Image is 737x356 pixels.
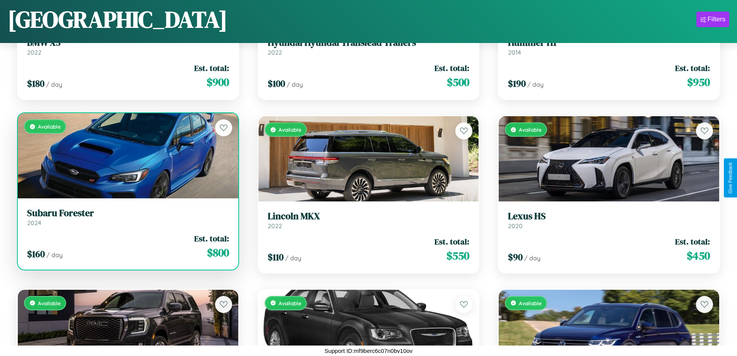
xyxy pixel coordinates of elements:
a: Lexus HS2020 [508,211,710,230]
span: $ 190 [508,77,526,90]
button: Filters [696,12,729,27]
span: $ 550 [446,248,469,263]
span: 2014 [508,48,521,56]
span: Available [38,123,61,130]
span: Available [279,126,301,133]
h3: Lincoln MKX [268,211,470,222]
span: 2022 [27,48,41,56]
span: 2022 [268,222,282,230]
a: Hyundai Hyundai Translead Trailers2022 [268,37,470,56]
span: / day [46,81,62,88]
span: Est. total: [434,236,469,247]
span: / day [524,254,540,262]
span: $ 900 [207,74,229,90]
h1: [GEOGRAPHIC_DATA] [8,3,227,35]
h3: BMW X3 [27,37,229,48]
span: / day [287,81,303,88]
span: 2024 [27,219,41,227]
span: $ 500 [447,74,469,90]
span: 2020 [508,222,523,230]
span: $ 100 [268,77,285,90]
a: Subaru Forester2024 [27,208,229,227]
span: Est. total: [434,62,469,74]
span: / day [527,81,544,88]
span: Available [38,300,61,306]
h3: Lexus HS [508,211,710,222]
span: $ 180 [27,77,44,90]
span: $ 160 [27,248,45,260]
span: $ 90 [508,251,523,263]
h3: Hyundai Hyundai Translead Trailers [268,37,470,48]
span: $ 800 [207,245,229,260]
a: BMW X32022 [27,37,229,56]
h3: Hummer H1 [508,37,710,48]
h3: Subaru Forester [27,208,229,219]
a: Lincoln MKX2022 [268,211,470,230]
span: Available [519,126,542,133]
div: Filters [708,15,725,23]
span: $ 450 [687,248,710,263]
span: Est. total: [675,236,710,247]
a: Hummer H12014 [508,37,710,56]
span: / day [285,254,301,262]
span: Available [519,300,542,306]
p: Support ID: mf9berc6c07n0bv10ov [325,346,413,356]
span: Est. total: [194,233,229,244]
span: $ 950 [687,74,710,90]
span: 2022 [268,48,282,56]
span: Est. total: [675,62,710,74]
div: Give Feedback [728,162,733,194]
span: $ 110 [268,251,284,263]
span: Est. total: [194,62,229,74]
span: Available [279,300,301,306]
span: / day [46,251,63,259]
